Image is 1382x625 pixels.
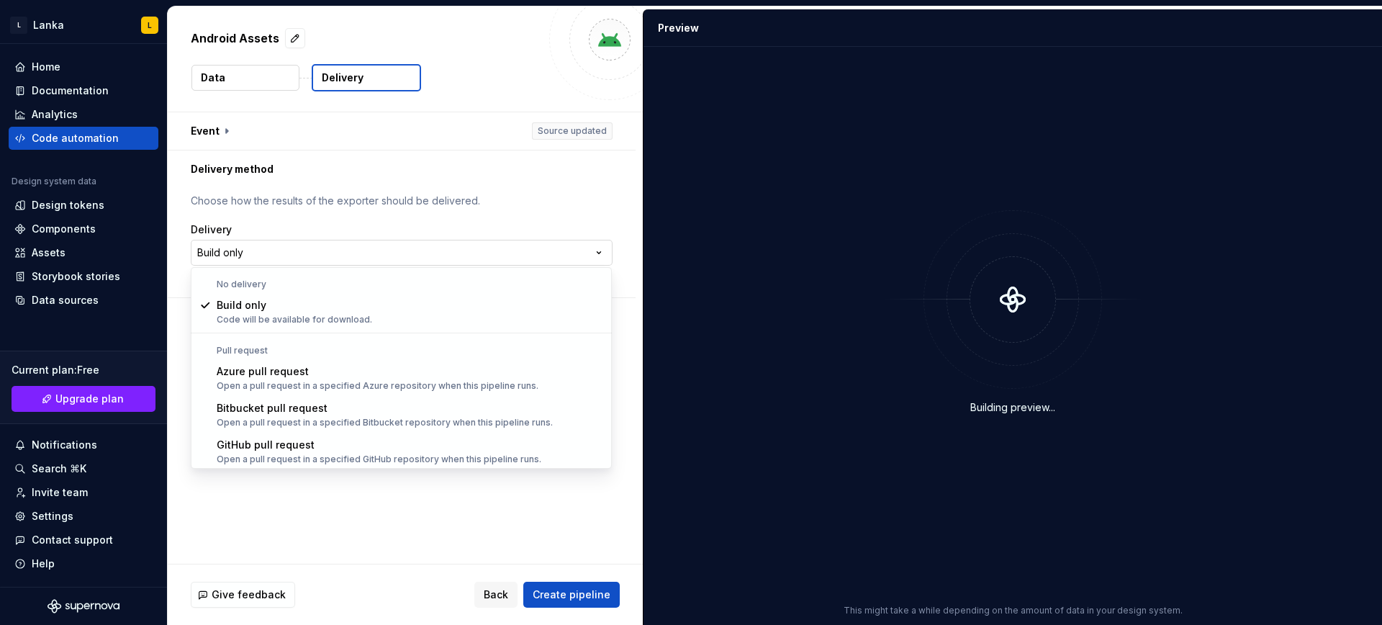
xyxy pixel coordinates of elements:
[217,365,309,377] span: Azure pull request
[217,299,266,311] span: Build only
[194,345,609,356] div: Pull request
[194,279,609,290] div: No delivery
[217,380,538,392] div: Open a pull request in a specified Azure repository when this pipeline runs.
[217,417,553,428] div: Open a pull request in a specified Bitbucket repository when this pipeline runs.
[217,402,328,414] span: Bitbucket pull request
[217,314,372,325] div: Code will be available for download.
[217,454,541,465] div: Open a pull request in a specified GitHub repository when this pipeline runs.
[217,439,315,451] span: GitHub pull request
